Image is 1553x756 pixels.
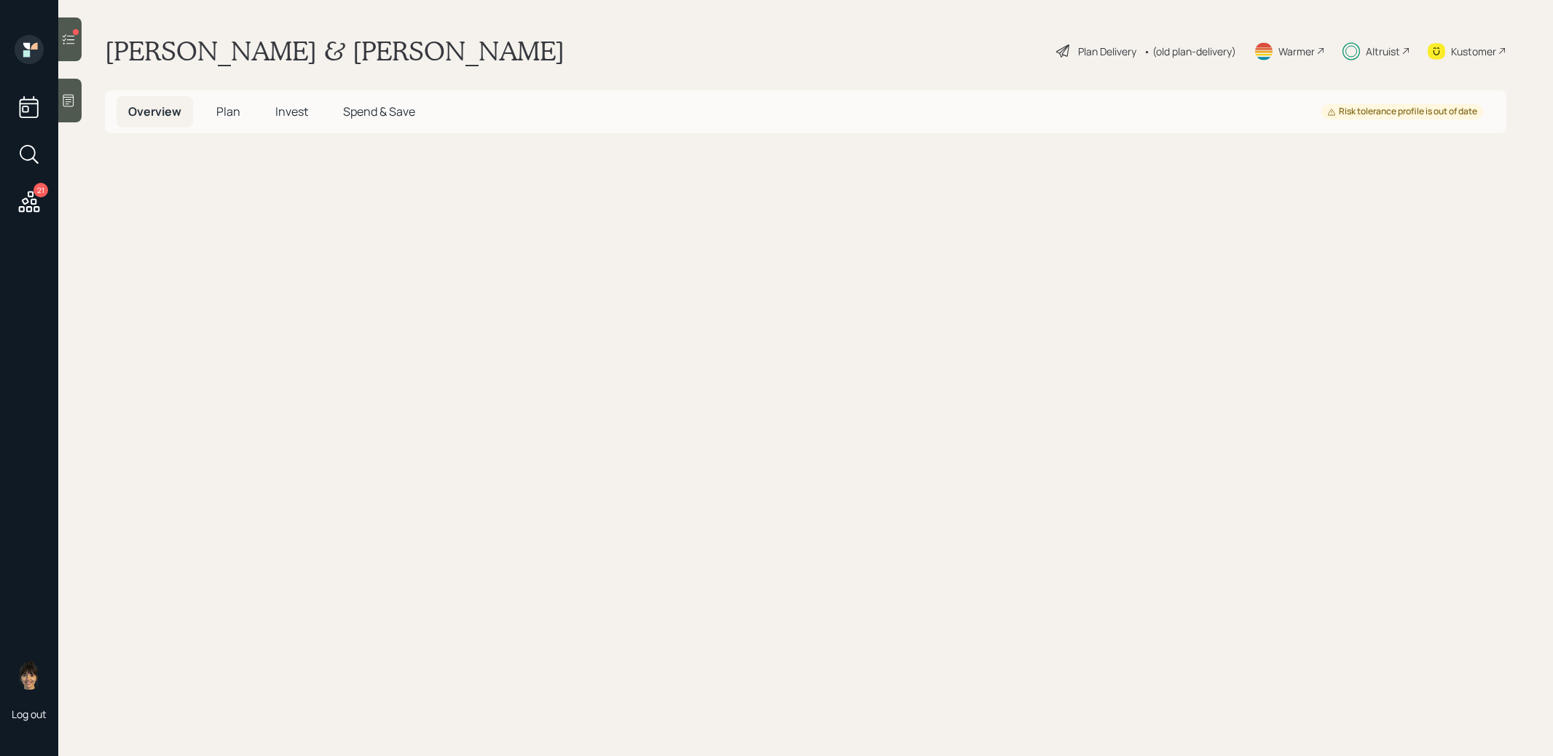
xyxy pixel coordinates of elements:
[343,103,415,119] span: Spend & Save
[105,35,565,67] h1: [PERSON_NAME] & [PERSON_NAME]
[34,183,48,197] div: 21
[1327,106,1477,118] div: Risk tolerance profile is out of date
[15,661,44,690] img: treva-nostdahl-headshot.png
[1078,44,1136,59] div: Plan Delivery
[216,103,240,119] span: Plan
[1366,44,1400,59] div: Altruist
[128,103,181,119] span: Overview
[1144,44,1236,59] div: • (old plan-delivery)
[12,707,47,721] div: Log out
[1278,44,1315,59] div: Warmer
[1451,44,1496,59] div: Kustomer
[275,103,308,119] span: Invest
